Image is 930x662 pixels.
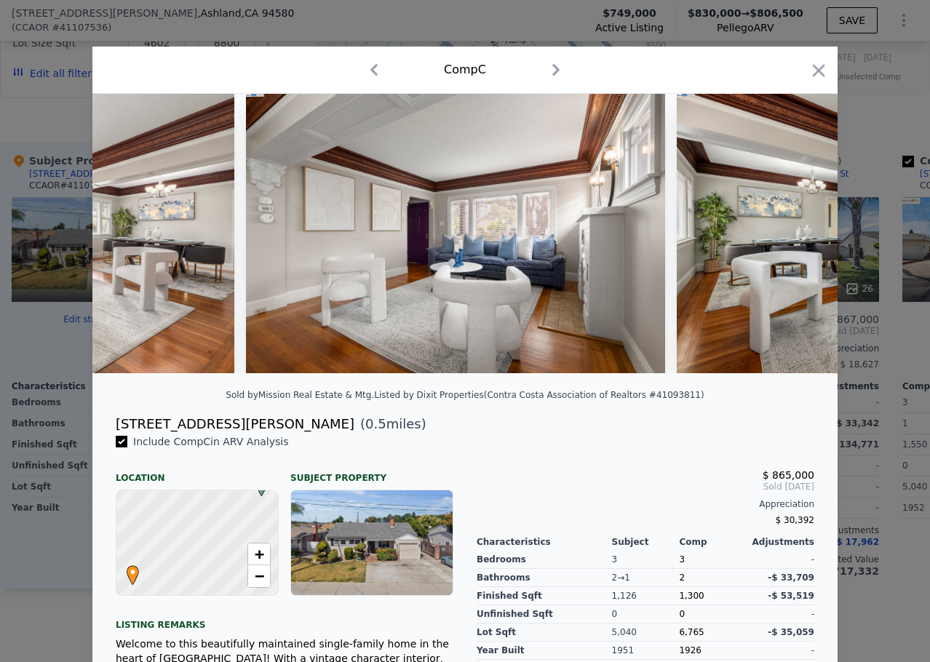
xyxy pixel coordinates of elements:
[679,609,685,619] span: 0
[116,414,354,434] div: [STREET_ADDRESS][PERSON_NAME]
[768,591,814,601] span: -$ 53,519
[763,469,814,481] span: $ 865,000
[354,414,426,434] span: ( miles)
[477,605,612,623] div: Unfinished Sqft
[477,536,612,548] div: Characteristics
[768,573,814,583] span: -$ 33,709
[290,460,453,484] div: Subject Property
[123,565,132,574] div: •
[444,61,486,79] div: Comp C
[246,94,665,373] img: Property Img
[612,536,680,548] div: Subject
[127,436,295,447] span: Include Comp C in ARV Analysis
[255,545,264,563] span: +
[747,551,814,569] div: -
[679,536,747,548] div: Comp
[477,569,612,587] div: Bathrooms
[612,569,680,587] div: 2 → 1
[679,569,747,587] div: 2
[365,416,386,431] span: 0.5
[477,481,814,492] span: Sold [DATE]
[477,642,612,660] div: Year Built
[248,565,270,587] a: Zoom out
[477,551,612,569] div: Bedrooms
[255,567,264,585] span: −
[679,642,747,660] div: 1926
[116,607,453,631] div: Listing remarks
[123,561,143,583] span: •
[679,554,685,565] span: 3
[612,551,680,569] div: 3
[679,591,704,601] span: 1,300
[477,498,814,510] div: Appreciation
[612,605,680,623] div: 0
[747,605,814,623] div: -
[612,587,680,605] div: 1,126
[248,543,270,565] a: Zoom in
[747,536,814,548] div: Adjustments
[747,642,814,660] div: -
[477,623,612,642] div: Lot Sqft
[116,460,279,484] div: Location
[679,627,704,637] span: 6,765
[374,390,704,400] div: Listed by Dixit Properties (Contra Costa Association of Realtors #41093811)
[776,515,814,525] span: $ 30,392
[768,627,814,637] span: -$ 35,059
[477,587,612,605] div: Finished Sqft
[612,623,680,642] div: 5,040
[226,390,374,400] div: Sold by Mission Real Estate & Mtg .
[612,642,680,660] div: 1951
